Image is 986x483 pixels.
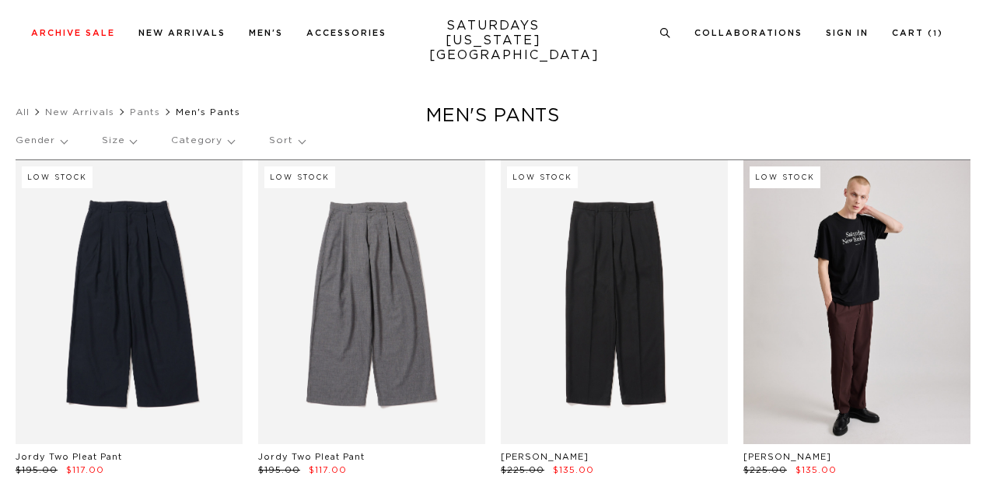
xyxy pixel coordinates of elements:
[66,466,104,474] span: $117.00
[130,107,160,117] a: Pants
[826,29,869,37] a: Sign In
[501,466,544,474] span: $225.00
[264,166,335,188] div: Low Stock
[694,29,802,37] a: Collaborations
[429,19,558,63] a: SATURDAYS[US_STATE][GEOGRAPHIC_DATA]
[750,166,820,188] div: Low Stock
[795,466,837,474] span: $135.00
[258,453,365,461] a: Jordy Two Pleat Pant
[507,166,578,188] div: Low Stock
[743,453,831,461] a: [PERSON_NAME]
[171,123,234,159] p: Category
[501,453,589,461] a: [PERSON_NAME]
[258,466,300,474] span: $195.00
[31,29,115,37] a: Archive Sale
[892,29,943,37] a: Cart (1)
[45,107,114,117] a: New Arrivals
[743,466,787,474] span: $225.00
[249,29,283,37] a: Men's
[306,29,386,37] a: Accessories
[102,123,136,159] p: Size
[553,466,594,474] span: $135.00
[22,166,93,188] div: Low Stock
[309,466,347,474] span: $117.00
[16,123,67,159] p: Gender
[16,466,58,474] span: $195.00
[138,29,226,37] a: New Arrivals
[269,123,304,159] p: Sort
[176,107,240,117] span: Men's Pants
[16,453,122,461] a: Jordy Two Pleat Pant
[16,107,30,117] a: All
[933,30,938,37] small: 1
